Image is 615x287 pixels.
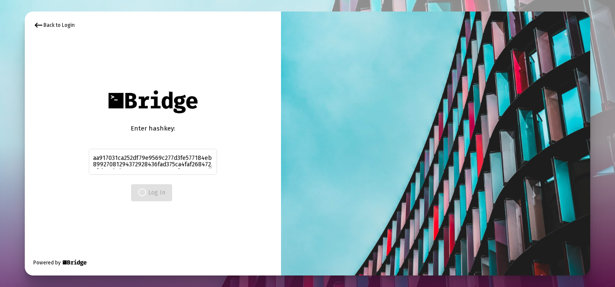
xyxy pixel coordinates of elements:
[104,86,202,118] img: Bridge Financial Technology Logo
[89,124,217,133] div: Enter hashkey:
[33,258,88,267] div: Powered by
[33,20,75,30] div: Back to Login
[33,20,44,30] mat-icon: keyboard_backspace
[138,189,165,196] span: Log In
[61,258,88,267] img: Bridge Financial Technology Logo
[131,184,172,201] button: Log In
